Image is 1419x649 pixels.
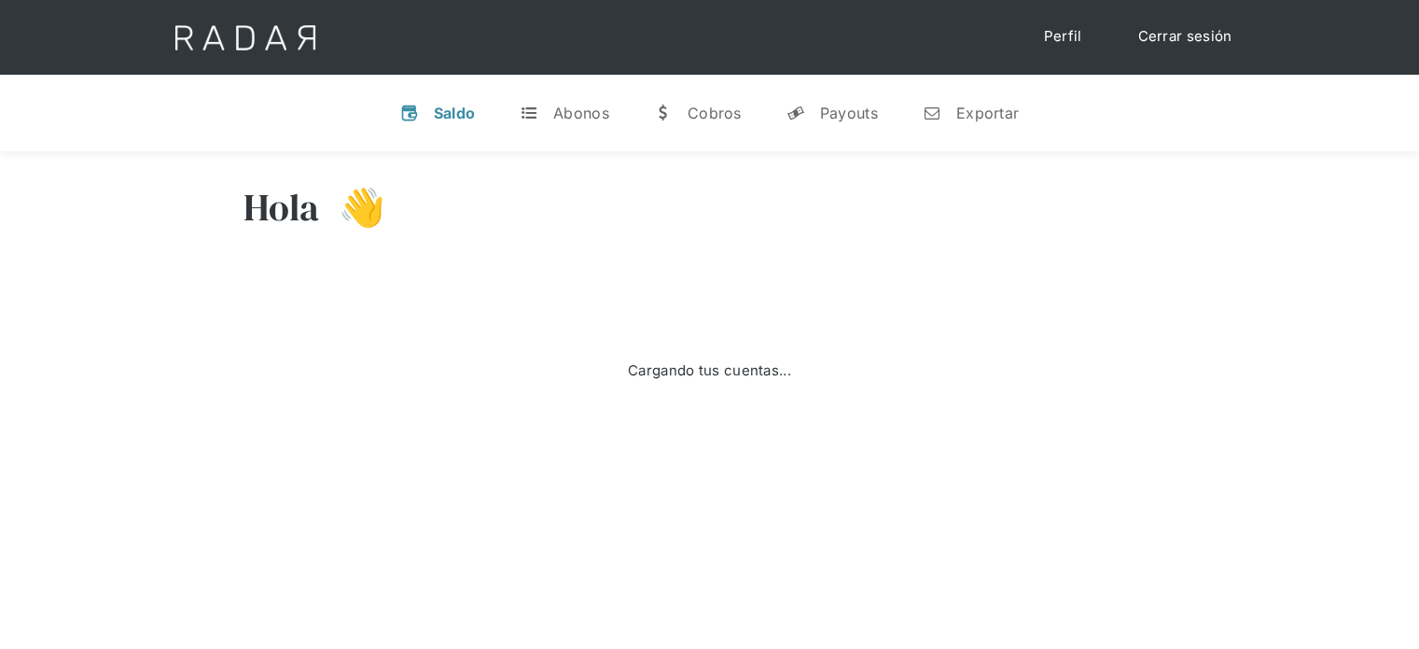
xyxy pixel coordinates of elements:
div: y [786,104,805,122]
div: Payouts [820,104,878,122]
div: Cobros [688,104,742,122]
div: Saldo [434,104,476,122]
div: w [654,104,673,122]
div: n [923,104,941,122]
h3: 👋 [320,184,385,231]
div: Exportar [956,104,1019,122]
div: t [520,104,538,122]
a: Perfil [1025,19,1101,55]
div: Abonos [553,104,609,122]
div: Cargando tus cuentas... [628,360,791,382]
a: Cerrar sesión [1120,19,1251,55]
div: v [400,104,419,122]
h3: Hola [243,184,320,231]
